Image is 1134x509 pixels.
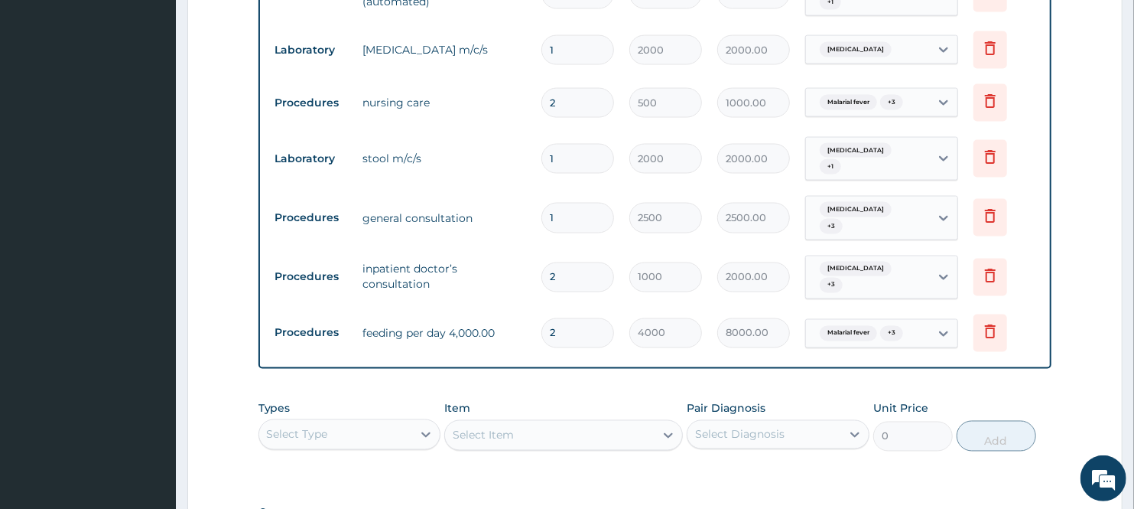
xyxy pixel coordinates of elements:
[880,326,903,341] span: + 3
[268,36,356,64] td: Laboratory
[820,202,892,217] span: [MEDICAL_DATA]
[356,87,535,118] td: nursing care
[268,89,356,117] td: Procedures
[268,319,356,347] td: Procedures
[820,219,843,234] span: + 3
[28,77,62,115] img: d_794563401_company_1708531726252_794563401
[820,159,841,175] span: + 1
[8,343,291,396] textarea: Type your message and hit 'Enter'
[80,86,257,106] div: Chat with us now
[258,403,291,416] label: Types
[251,8,288,44] div: Minimize live chat window
[820,42,892,57] span: [MEDICAL_DATA]
[820,262,892,277] span: [MEDICAL_DATA]
[268,145,356,173] td: Laboratory
[89,155,211,310] span: We're online!
[957,421,1036,452] button: Add
[873,401,928,416] label: Unit Price
[356,318,535,349] td: feeding per day 4,000.00
[268,204,356,232] td: Procedures
[444,401,470,416] label: Item
[267,427,328,442] div: Select Type
[820,278,843,293] span: + 3
[356,143,535,174] td: stool m/c/s
[356,254,535,300] td: inpatient doctor’s consultation
[687,401,765,416] label: Pair Diagnosis
[268,263,356,292] td: Procedures
[880,95,903,110] span: + 3
[356,203,535,233] td: general consultation
[820,95,877,110] span: Malarial fever
[820,326,877,341] span: Malarial fever
[820,143,892,158] span: [MEDICAL_DATA]
[695,427,785,442] div: Select Diagnosis
[356,34,535,65] td: [MEDICAL_DATA] m/c/s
